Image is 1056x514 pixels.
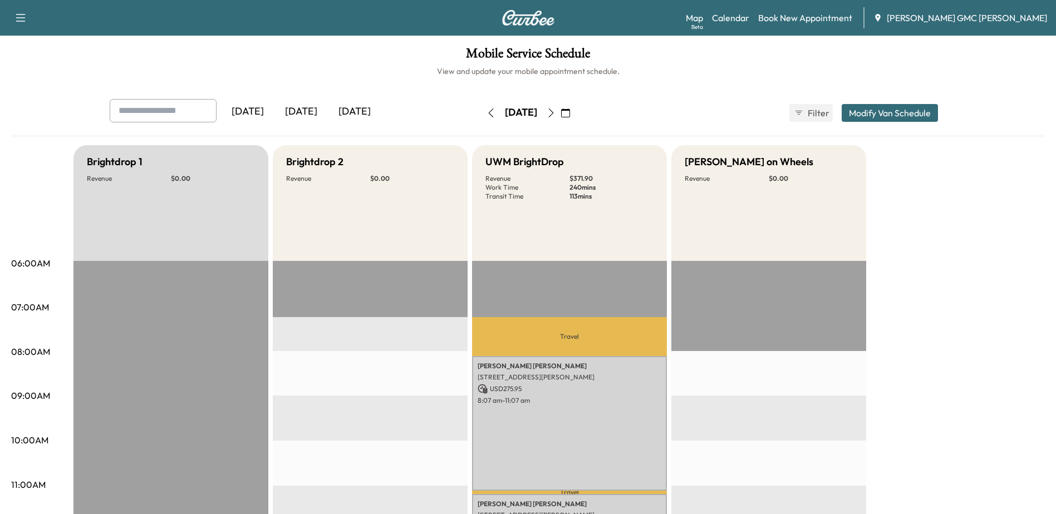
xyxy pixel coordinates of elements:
p: Work Time [485,183,569,192]
p: 11:00AM [11,478,46,491]
div: [DATE] [328,99,381,125]
a: MapBeta [686,11,703,24]
p: $ 0.00 [171,174,255,183]
h5: UWM BrightDrop [485,154,564,170]
h6: View and update your mobile appointment schedule. [11,66,1045,77]
button: Filter [789,104,833,122]
p: $ 371.90 [569,174,654,183]
p: USD 275.95 [478,384,661,394]
div: [DATE] [505,106,537,120]
p: 08:00AM [11,345,50,358]
p: 113 mins [569,192,654,201]
div: [DATE] [274,99,328,125]
p: Revenue [685,174,769,183]
p: [PERSON_NAME] [PERSON_NAME] [478,362,661,370]
p: Revenue [286,174,370,183]
h5: Brightdrop 1 [87,154,143,170]
h1: Mobile Service Schedule [11,47,1045,66]
span: [PERSON_NAME] GMC [PERSON_NAME] [887,11,1047,24]
div: [DATE] [221,99,274,125]
img: Curbee Logo [502,10,555,26]
p: $ 0.00 [370,174,454,183]
h5: [PERSON_NAME] on Wheels [685,154,813,170]
p: Transit Time [485,192,569,201]
p: 8:07 am - 11:07 am [478,396,661,405]
p: Travel [472,491,667,495]
p: $ 0.00 [769,174,853,183]
p: 06:00AM [11,256,50,270]
button: Modify Van Schedule [842,104,938,122]
div: Beta [691,23,703,31]
p: Travel [472,317,667,356]
a: Book New Appointment [758,11,852,24]
p: 07:00AM [11,300,49,314]
p: 09:00AM [11,389,50,402]
p: Revenue [87,174,171,183]
a: Calendar [712,11,749,24]
p: 10:00AM [11,433,48,447]
p: 240 mins [569,183,654,192]
p: [PERSON_NAME] [PERSON_NAME] [478,500,661,508]
p: Revenue [485,174,569,183]
p: [STREET_ADDRESS][PERSON_NAME] [478,373,661,382]
h5: Brightdrop 2 [286,154,343,170]
span: Filter [808,106,828,120]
